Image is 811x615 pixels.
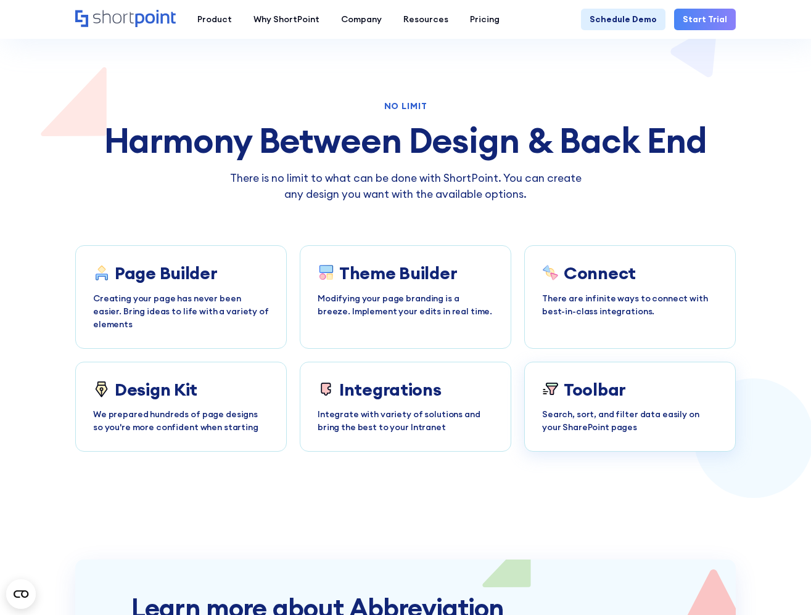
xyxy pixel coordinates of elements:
[674,9,736,30] a: Start Trial
[339,380,442,399] h3: Integrations
[542,408,718,434] p: Search, sort, and filter data easily on your SharePoint pages
[253,13,319,26] div: Why ShortPoint
[524,245,736,348] a: ConnectThere are infinite ways to connect with best-in-class integrations.
[93,408,269,434] p: We prepared hundreds of page designs so you're more confident when starting
[300,245,511,348] a: Theme BuilderModifying your page branding is a breeze. Implement your edits in real time.
[581,9,665,30] a: Schedule Demo
[403,13,448,26] div: Resources
[564,263,636,283] h3: Connect
[459,9,510,30] a: Pricing
[564,380,626,399] h3: Toolbar
[115,380,197,399] h3: Design Kit
[300,362,511,452] a: IntegrationsIntegrate with variety of solutions and bring the best to your Intranet
[75,102,736,110] div: No Limit
[330,9,392,30] a: Company
[242,9,330,30] a: Why ShortPoint
[318,292,493,318] p: Modifying your page branding is a breeze. Implement your edits in real time.
[470,13,500,26] div: Pricing
[75,362,287,452] a: Design KitWe prepared hundreds of page designs so you're more confident when starting
[318,408,493,434] p: Integrate with variety of solutions and bring the best to your Intranet
[115,263,218,283] h3: Page Builder
[589,472,811,615] iframe: Chat Widget
[542,292,718,318] p: There are infinite ways to connect with best-in-class integrations.
[6,579,36,609] button: Open CMP widget
[75,121,736,160] h2: Harmony Between Design & Back End
[339,263,457,283] h3: Theme Builder
[341,13,382,26] div: Company
[93,292,269,331] p: Creating your page has never been easier. Bring ideas to life with a variety of elements
[222,170,589,203] p: There is no limit to what can be done with ShortPoint. You can create any design you want with th...
[524,362,736,452] a: ToolbarSearch, sort, and filter data easily on your SharePoint pages
[75,245,287,348] a: Page BuilderCreating your page has never been easier. Bring ideas to life with a variety of elements
[197,13,232,26] div: Product
[186,9,242,30] a: Product
[392,9,459,30] a: Resources
[75,10,176,28] a: Home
